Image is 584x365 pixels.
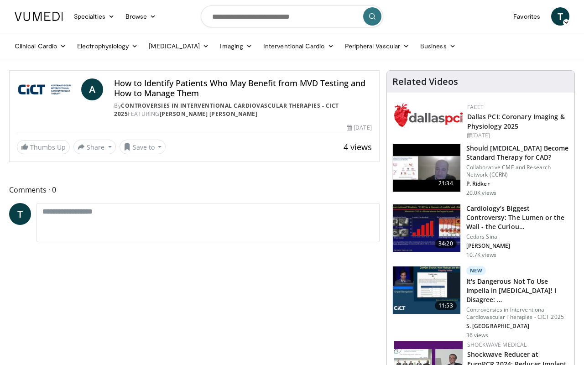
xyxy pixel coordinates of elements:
a: 21:34 Should [MEDICAL_DATA] Become Standard Therapy for CAD? Collaborative CME and Research Netwo... [392,144,569,197]
p: [PERSON_NAME] [466,242,569,250]
a: Browse [120,7,162,26]
a: 11:53 New It's Dangerous Not To Use Impella in [MEDICAL_DATA]! I Disagree: … Controversies in Int... [392,266,569,339]
div: [DATE] [467,131,567,140]
a: Specialties [68,7,120,26]
a: Thumbs Up [17,140,70,154]
a: Favorites [508,7,546,26]
p: Cedars Sinai [466,233,569,240]
span: 34:20 [435,239,457,248]
img: 939357b5-304e-4393-95de-08c51a3c5e2a.png.150x105_q85_autocrop_double_scale_upscale_version-0.2.png [394,103,463,127]
h3: Should [MEDICAL_DATA] Become Standard Therapy for CAD? [466,144,569,162]
img: d453240d-5894-4336-be61-abca2891f366.150x105_q85_crop-smart_upscale.jpg [393,204,460,252]
input: Search topics, interventions [201,5,383,27]
a: T [9,203,31,225]
h4: How to Identify Patients Who May Benefit from MVD Testing and How to Manage Them [114,78,371,98]
h4: Related Videos [392,76,458,87]
a: 34:20 Cardiology’s Biggest Controversy: The Lumen or the Wall - the Curiou… Cedars Sinai [PERSON_... [392,204,569,259]
h3: It's Dangerous Not To Use Impella in [MEDICAL_DATA]! I Disagree: … [466,277,569,304]
span: 11:53 [435,301,457,310]
a: Interventional Cardio [258,37,339,55]
button: Save to [120,140,166,154]
a: Shockwave Medical [467,341,527,349]
a: Controversies in Interventional Cardiovascular Therapies - CICT 2025 [114,102,339,118]
p: 10.7K views [466,251,496,259]
span: 4 views [344,141,372,152]
img: ad639188-bf21-463b-a799-85e4bc162651.150x105_q85_crop-smart_upscale.jpg [393,266,460,314]
div: [DATE] [347,124,371,132]
a: Clinical Cardio [9,37,72,55]
a: [PERSON_NAME] [PERSON_NAME] [160,110,258,118]
img: eb63832d-2f75-457d-8c1a-bbdc90eb409c.150x105_q85_crop-smart_upscale.jpg [393,144,460,192]
a: A [81,78,103,100]
img: Controversies in Interventional Cardiovascular Therapies - CICT 2025 [17,78,78,100]
a: Peripheral Vascular [339,37,415,55]
div: By FEATURING [114,102,371,118]
p: 20.0K views [466,189,496,197]
p: Controversies in Interventional Cardiovascular Therapies - CICT 2025 [466,306,569,321]
span: 21:34 [435,179,457,188]
p: 36 views [466,332,489,339]
a: Electrophysiology [72,37,143,55]
img: VuMedi Logo [15,12,63,21]
a: Imaging [214,37,258,55]
span: Comments 0 [9,184,380,196]
p: Collaborative CME and Research Network (CCRN) [466,164,569,178]
a: Business [415,37,461,55]
button: Share [73,140,116,154]
a: Dallas PCI: Coronary Imaging & Physiology 2025 [467,112,565,130]
p: New [466,266,486,275]
a: [MEDICAL_DATA] [143,37,214,55]
h3: Cardiology’s Biggest Controversy: The Lumen or the Wall - the Curiou… [466,204,569,231]
a: FACET [467,103,484,111]
a: T [551,7,569,26]
p: S. [GEOGRAPHIC_DATA] [466,323,569,330]
p: P. Ridker [466,180,569,188]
